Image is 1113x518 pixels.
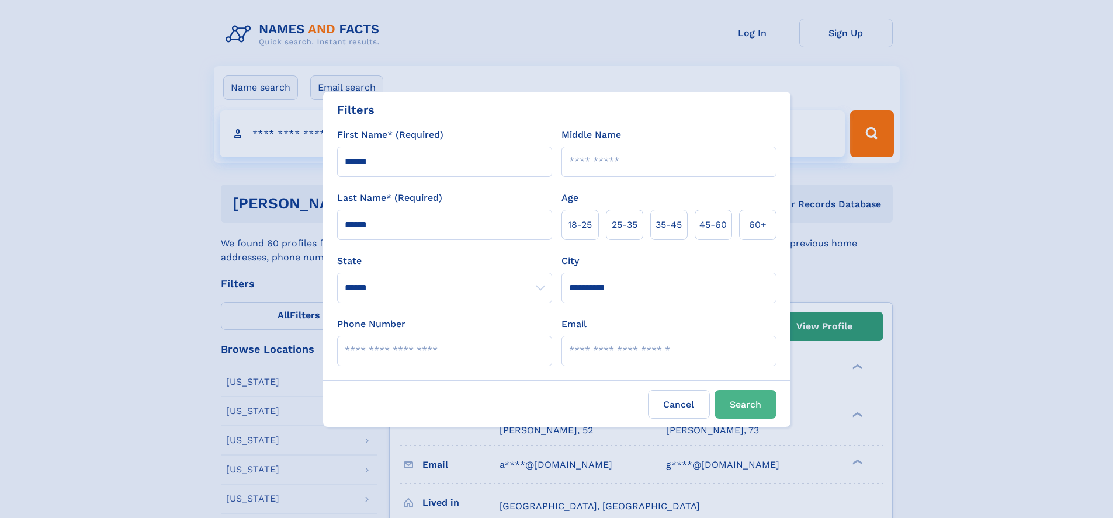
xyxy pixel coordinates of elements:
[337,254,552,268] label: State
[561,128,621,142] label: Middle Name
[568,218,592,232] span: 18‑25
[715,390,776,419] button: Search
[561,191,578,205] label: Age
[337,128,443,142] label: First Name* (Required)
[337,317,405,331] label: Phone Number
[612,218,637,232] span: 25‑35
[648,390,710,419] label: Cancel
[337,101,375,119] div: Filters
[337,191,442,205] label: Last Name* (Required)
[561,254,579,268] label: City
[656,218,682,232] span: 35‑45
[561,317,587,331] label: Email
[699,218,727,232] span: 45‑60
[749,218,767,232] span: 60+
